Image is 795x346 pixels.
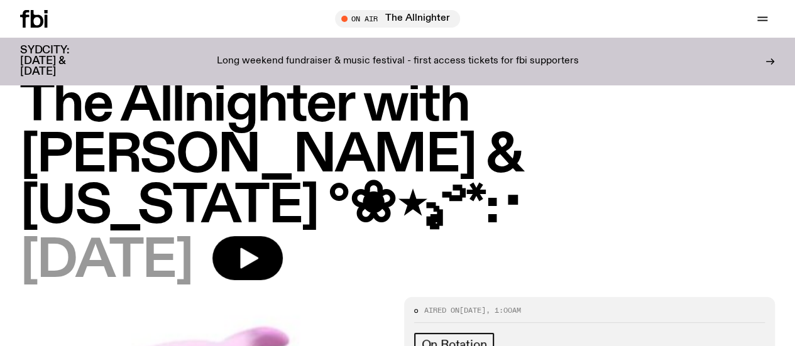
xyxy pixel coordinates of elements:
p: Long weekend fundraiser & music festival - first access tickets for fbi supporters [217,56,579,67]
span: [DATE] [20,236,192,287]
button: On AirThe Allnighter [335,10,460,28]
h1: The Allnighter with [PERSON_NAME] & [US_STATE] °❀⋆.ೃ࿔*:･ [20,80,775,232]
span: [DATE] [459,305,486,315]
h3: SYDCITY: [DATE] & [DATE] [20,45,101,77]
span: Aired on [424,305,459,315]
span: , 1:00am [486,305,521,315]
